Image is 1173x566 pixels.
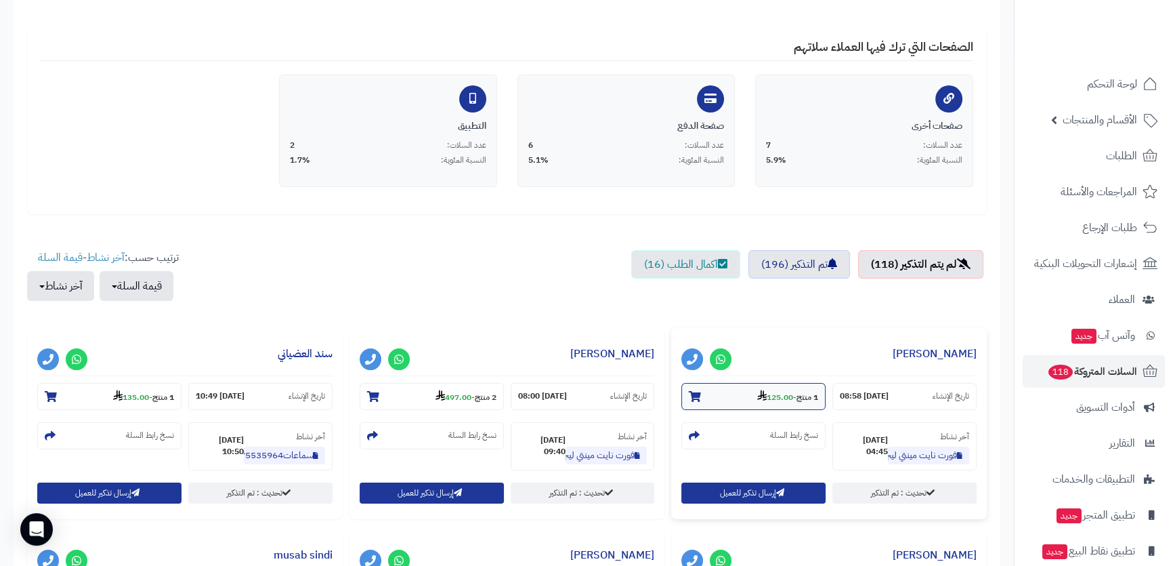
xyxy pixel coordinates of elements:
a: إشعارات التحويلات البنكية [1023,247,1165,280]
strong: 1 منتج [796,391,818,403]
a: وآتس آبجديد [1023,319,1165,352]
span: عدد السلات: [923,140,962,151]
a: فورت نايت مينتي ليجندز حزمة كود رقمي ps5 [566,447,647,464]
span: التطبيقات والخدمات [1052,470,1135,489]
small: آخر نشاط [618,430,647,443]
span: النسبة المئوية: [441,155,486,166]
span: النسبة المئوية: [679,155,724,166]
small: تاريخ الإنشاء [610,390,647,402]
span: 6 [528,140,533,151]
span: الطلبات [1106,146,1137,165]
a: العملاء [1023,283,1165,316]
small: تاريخ الإنشاء [933,390,969,402]
strong: 135.00 [113,391,149,403]
span: 1.7% [290,155,310,166]
a: تحديث : تم التذكير [832,483,977,504]
span: المراجعات والأسئلة [1061,182,1137,201]
section: نسخ رابط السلة [37,422,182,449]
strong: 2 منتج [475,391,496,403]
span: 2 [290,140,295,151]
span: جديد [1042,544,1067,559]
strong: [DATE] 04:45 [840,434,888,458]
a: أدوات التسويق [1023,391,1165,424]
a: طلبات الإرجاع [1023,211,1165,244]
section: نسخ رابط السلة [681,422,826,449]
section: 1 منتج-135.00 [37,383,182,410]
small: آخر نشاط [940,430,969,443]
span: إشعارات التحويلات البنكية [1034,254,1137,273]
span: عدد السلات: [685,140,724,151]
a: [PERSON_NAME] [570,547,654,563]
strong: [DATE] 10:50 [196,434,244,458]
span: جديد [1057,508,1082,523]
a: الطلبات [1023,140,1165,172]
span: طلبات الإرجاع [1082,218,1137,237]
a: [PERSON_NAME] [893,346,977,362]
ul: ترتيب حسب: - [27,250,179,301]
div: التطبيق [290,119,486,133]
button: إرسال تذكير للعميل [37,483,182,504]
span: 118 [1048,365,1073,380]
a: فورت نايت مينتي ليجندز حزمة كود رقمي ps5 [888,447,969,464]
a: تم التذكير (196) [748,250,850,279]
div: صفحات أخرى [766,119,962,133]
a: سند العضياني [278,346,333,362]
small: نسخ رابط السلة [126,430,174,441]
a: قيمة السلة [38,249,83,266]
button: قيمة السلة [100,271,173,301]
div: صفحة الدفع [528,119,725,133]
span: عدد السلات: [447,140,486,151]
span: النسبة المئوية: [917,155,962,166]
a: [PERSON_NAME] [893,547,977,563]
strong: 1 منتج [152,391,174,403]
small: آخر نشاط [296,430,325,443]
span: أدوات التسويق [1076,398,1135,417]
strong: [DATE] 08:58 [840,390,889,402]
section: 1 منتج-125.00 [681,383,826,410]
div: Open Intercom Messenger [20,513,53,546]
a: [PERSON_NAME] [570,346,654,362]
span: 7 [766,140,771,151]
span: لوحة التحكم [1087,75,1137,94]
section: نسخ رابط السلة [360,422,504,449]
span: جديد [1071,329,1096,344]
a: musab sindi [274,547,333,563]
span: وآتس آب [1070,326,1135,345]
a: تطبيق المتجرجديد [1023,499,1165,531]
a: تحديث : تم التذكير [511,483,655,504]
a: لم يتم التذكير (118) [858,250,983,279]
a: لوحة التحكم [1023,68,1165,100]
a: آخر نشاط [87,249,125,266]
small: - [435,390,496,403]
span: العملاء [1109,290,1135,309]
span: تطبيق المتجر [1055,506,1135,525]
button: آخر نشاط [27,271,94,301]
section: 2 منتج-497.00 [360,383,504,410]
span: تطبيق نقاط البيع [1041,542,1135,561]
a: اكمال الطلب (16) [631,250,740,279]
strong: 497.00 [435,391,471,403]
h4: الصفحات التي ترك فيها العملاء سلاتهم [41,40,973,61]
small: نسخ رابط السلة [448,430,496,441]
small: تاريخ الإنشاء [289,390,325,402]
a: التقارير [1023,427,1165,460]
a: التطبيقات والخدمات [1023,463,1165,496]
a: تحديث : تم التذكير [188,483,333,504]
span: الأقسام والمنتجات [1063,110,1137,129]
strong: [DATE] 10:49 [196,390,244,402]
span: التقارير [1109,434,1135,453]
small: نسخ رابط السلة [770,430,818,441]
a: المراجعات والأسئلة [1023,176,1165,208]
a: سماعات1675535964 [244,447,325,464]
small: - [757,390,818,403]
strong: [DATE] 08:00 [518,390,567,402]
button: إرسال تذكير للعميل [681,483,826,504]
small: - [113,390,174,403]
button: إرسال تذكير للعميل [360,483,504,504]
a: السلات المتروكة118 [1023,355,1165,388]
span: 5.1% [528,155,549,166]
strong: [DATE] 09:40 [518,434,566,458]
strong: 125.00 [757,391,793,403]
span: السلات المتروكة [1047,362,1137,381]
span: 5.9% [766,155,786,166]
